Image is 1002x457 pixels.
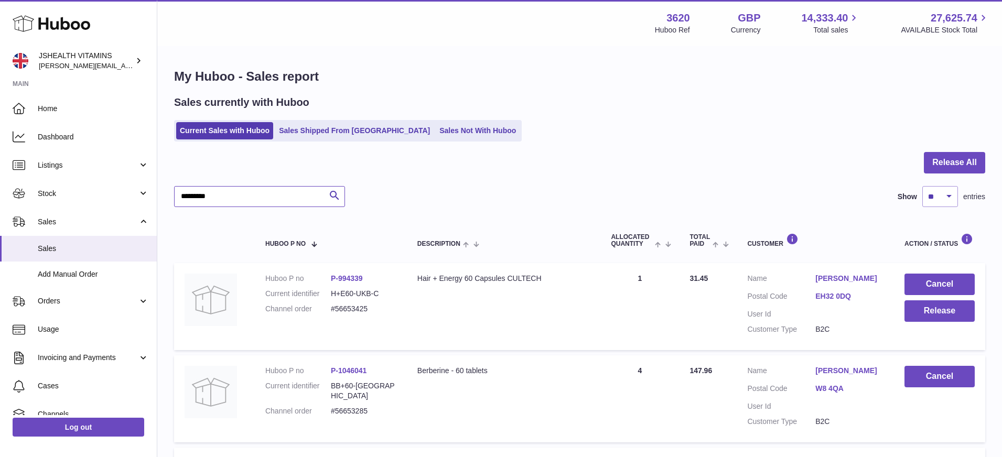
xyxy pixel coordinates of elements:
img: no-photo.jpg [185,274,237,326]
span: Total paid [689,234,710,247]
button: Cancel [904,274,975,295]
span: entries [963,192,985,202]
span: Dashboard [38,132,149,142]
a: P-994339 [331,274,363,282]
button: Cancel [904,366,975,387]
dt: Name [747,366,815,378]
dt: Postal Code [747,384,815,396]
span: Huboo P no [265,241,306,247]
h2: Sales currently with Huboo [174,95,309,110]
dt: Customer Type [747,324,815,334]
span: Invoicing and Payments [38,353,138,363]
span: Stock [38,189,138,199]
dt: Name [747,274,815,286]
div: Berberine - 60 tablets [417,366,590,376]
a: W8 4QA [815,384,884,394]
dt: Current identifier [265,289,331,299]
h1: My Huboo - Sales report [174,68,985,85]
a: 14,333.40 Total sales [801,11,860,35]
span: AVAILABLE Stock Total [901,25,989,35]
span: [PERSON_NAME][EMAIL_ADDRESS][DOMAIN_NAME] [39,61,210,70]
dt: Huboo P no [265,366,331,376]
button: Release All [924,152,985,173]
a: EH32 0DQ [815,291,884,301]
span: Usage [38,324,149,334]
span: Channels [38,409,149,419]
strong: 3620 [666,11,690,25]
dt: User Id [747,309,815,319]
dd: #56653425 [331,304,396,314]
dt: Postal Code [747,291,815,304]
div: Huboo Ref [655,25,690,35]
span: Sales [38,217,138,227]
span: Add Manual Order [38,269,149,279]
img: francesca@jshealthvitamins.com [13,53,28,69]
button: Release [904,300,975,322]
span: 147.96 [689,366,712,375]
dd: #56653285 [331,406,396,416]
dt: Huboo P no [265,274,331,284]
div: JSHEALTH VITAMINS [39,51,133,71]
div: Hair + Energy 60 Capsules CULTECH [417,274,590,284]
div: Currency [731,25,761,35]
dt: Customer Type [747,417,815,427]
span: 27,625.74 [931,11,977,25]
span: 31.45 [689,274,708,282]
dt: User Id [747,401,815,411]
strong: GBP [738,11,760,25]
a: 27,625.74 AVAILABLE Stock Total [901,11,989,35]
label: Show [898,192,917,202]
span: Listings [38,160,138,170]
a: P-1046041 [331,366,367,375]
div: Action / Status [904,233,975,247]
span: 14,333.40 [801,11,848,25]
span: Cases [38,381,149,391]
a: Sales Shipped From [GEOGRAPHIC_DATA] [275,122,434,139]
div: Customer [747,233,884,247]
span: Sales [38,244,149,254]
span: Description [417,241,460,247]
dt: Channel order [265,406,331,416]
a: Current Sales with Huboo [176,122,273,139]
dd: B2C [815,324,884,334]
dd: H+E60-UKB-C [331,289,396,299]
dt: Current identifier [265,381,331,401]
a: Log out [13,418,144,437]
span: Home [38,104,149,114]
a: Sales Not With Huboo [436,122,520,139]
a: [PERSON_NAME] [815,274,884,284]
dd: BB+60-[GEOGRAPHIC_DATA] [331,381,396,401]
dt: Channel order [265,304,331,314]
td: 1 [600,263,679,350]
span: Total sales [813,25,860,35]
img: no-photo.jpg [185,366,237,418]
span: Orders [38,296,138,306]
td: 4 [600,355,679,442]
span: ALLOCATED Quantity [611,234,652,247]
dd: B2C [815,417,884,427]
a: [PERSON_NAME] [815,366,884,376]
